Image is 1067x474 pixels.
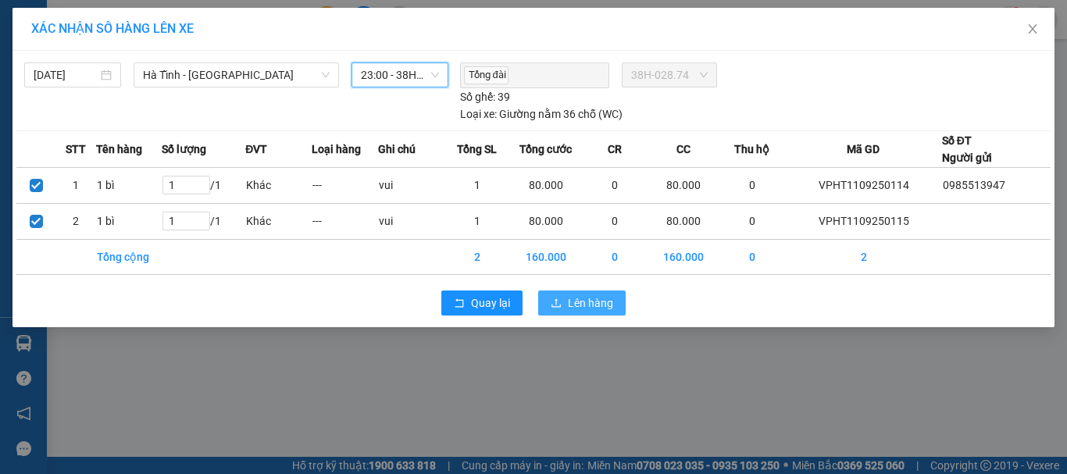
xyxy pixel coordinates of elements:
span: Số lượng [162,141,206,158]
span: 23:00 - 38H-028.74 [361,63,439,87]
span: CR [608,141,622,158]
td: VPHT1109250115 [786,203,942,239]
span: Mã GD [847,141,880,158]
td: 80.000 [510,203,582,239]
span: Tổng cước [519,141,572,158]
td: / 1 [162,203,245,239]
span: Hà Tĩnh - Hà Nội [143,63,330,87]
td: 80.000 [648,203,720,239]
span: Loại xe: [460,105,497,123]
div: Giường nằm 36 chỗ (WC) [460,105,623,123]
span: Tên hàng [96,141,142,158]
span: STT [66,141,86,158]
span: close [1026,23,1039,35]
td: Khác [245,203,312,239]
td: 80.000 [510,167,582,203]
span: Lên hàng [568,294,613,312]
span: Tổng đài [464,66,509,84]
td: 1 bì [96,203,162,239]
td: Khác [245,167,312,203]
td: 0 [719,203,786,239]
span: upload [551,298,562,310]
td: 160.000 [510,239,582,274]
td: 2 [56,203,96,239]
span: Số ghế: [460,88,495,105]
span: Ghi chú [378,141,416,158]
td: 0 [582,203,648,239]
td: 2 [786,239,942,274]
span: XÁC NHẬN SỐ HÀNG LÊN XE [31,21,194,36]
span: Loại hàng [312,141,361,158]
td: --- [312,203,378,239]
td: 0 [719,167,786,203]
button: rollbackQuay lại [441,290,523,315]
td: Tổng cộng [96,239,162,274]
span: 0985513947 [943,179,1005,191]
span: down [321,70,330,80]
td: 1 [444,203,510,239]
td: 160.000 [648,239,720,274]
td: 0 [582,167,648,203]
td: 1 [444,167,510,203]
span: Tổng SL [457,141,497,158]
td: 0 [582,239,648,274]
span: 38H-028.74 [631,63,708,87]
td: / 1 [162,167,245,203]
div: 39 [460,88,510,105]
td: 1 [56,167,96,203]
span: Quay lại [471,294,510,312]
td: 80.000 [648,167,720,203]
span: ĐVT [245,141,267,158]
div: Số ĐT Người gửi [942,132,992,166]
td: 0 [719,239,786,274]
span: rollback [454,298,465,310]
span: Thu hộ [734,141,769,158]
input: 11/09/2025 [34,66,98,84]
td: 1 bì [96,167,162,203]
td: VPHT1109250114 [786,167,942,203]
td: vui [378,167,444,203]
td: --- [312,167,378,203]
button: Close [1011,8,1055,52]
button: uploadLên hàng [538,290,626,315]
td: vui [378,203,444,239]
span: CC [676,141,691,158]
td: 2 [444,239,510,274]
